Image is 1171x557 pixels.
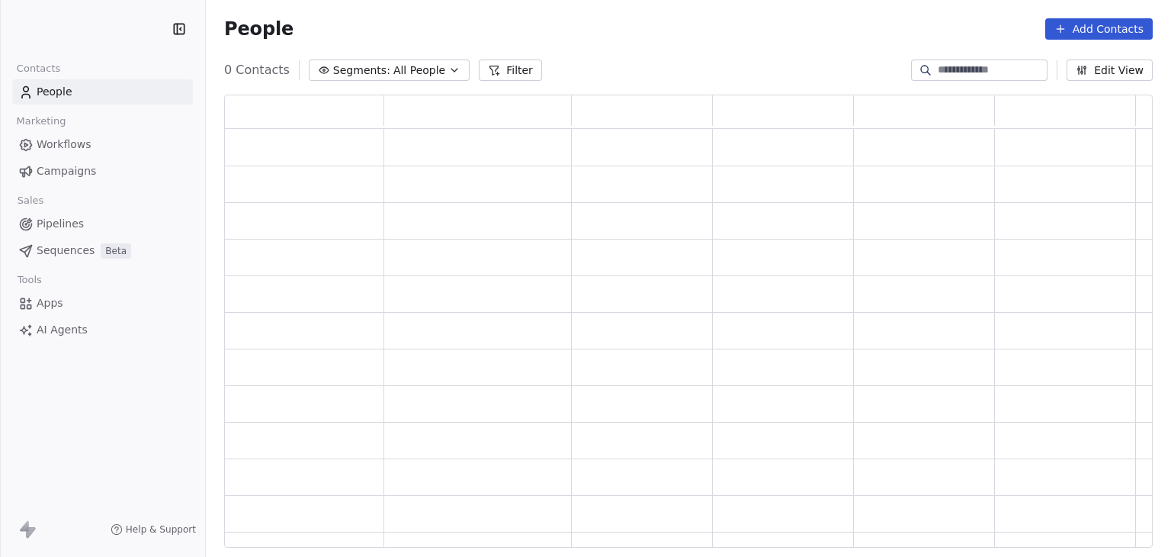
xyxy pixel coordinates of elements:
span: AI Agents [37,322,88,338]
span: Segments: [333,63,390,79]
a: Campaigns [12,159,193,184]
a: Apps [12,291,193,316]
a: AI Agents [12,317,193,343]
button: Add Contacts [1045,18,1153,40]
span: People [224,18,294,40]
a: People [12,79,193,105]
span: All People [393,63,445,79]
span: Campaigns [37,163,96,179]
a: SequencesBeta [12,238,193,263]
span: Contacts [10,57,67,80]
span: Pipelines [37,216,84,232]
span: Workflows [37,137,91,153]
button: Edit View [1067,60,1153,81]
button: Filter [479,60,542,81]
span: Apps [37,295,63,311]
span: Tools [11,269,48,291]
span: Sequences [37,243,95,259]
span: Sales [11,189,50,212]
a: Workflows [12,132,193,157]
a: Help & Support [111,523,196,536]
span: 0 Contacts [224,61,290,79]
span: Beta [101,243,131,259]
span: Help & Support [126,523,196,536]
span: Marketing [10,110,72,133]
span: People [37,84,72,100]
a: Pipelines [12,211,193,237]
